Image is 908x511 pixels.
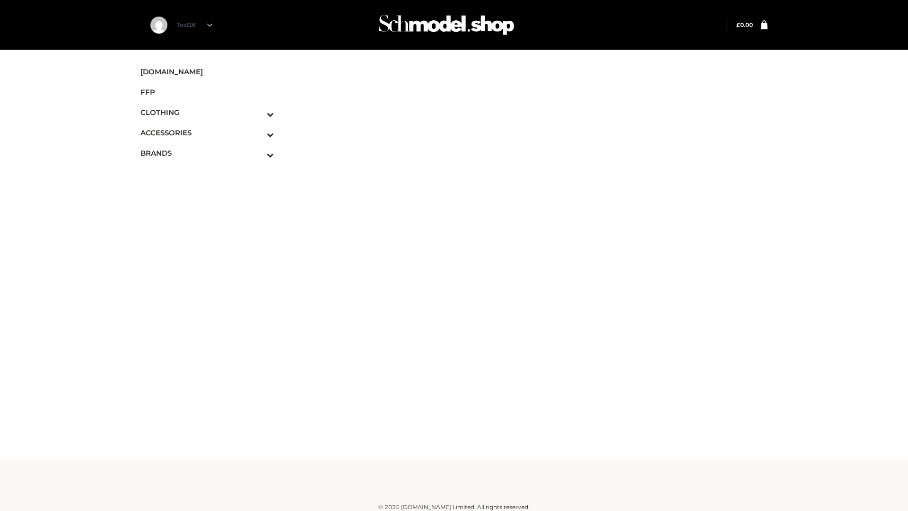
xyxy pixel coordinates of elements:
a: £0.00 [736,21,753,28]
span: ACCESSORIES [140,127,274,138]
button: Toggle Submenu [241,143,274,163]
a: BRANDSToggle Submenu [140,143,274,163]
a: [DOMAIN_NAME] [140,62,274,82]
span: CLOTHING [140,107,274,118]
a: CLOTHINGToggle Submenu [140,102,274,123]
span: [DOMAIN_NAME] [140,66,274,77]
bdi: 0.00 [736,21,753,28]
a: Test16 [176,21,212,28]
button: Toggle Submenu [241,102,274,123]
a: ACCESSORIESToggle Submenu [140,123,274,143]
span: £ [736,21,740,28]
a: FFP [140,82,274,102]
span: FFP [140,87,274,97]
img: Schmodel Admin 964 [375,6,517,44]
span: BRANDS [140,148,274,159]
button: Toggle Submenu [241,123,274,143]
